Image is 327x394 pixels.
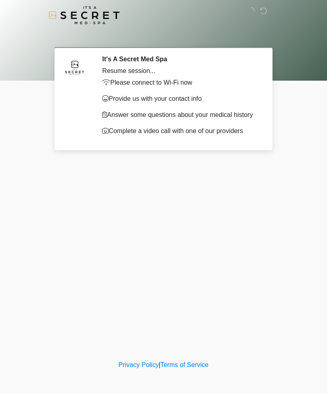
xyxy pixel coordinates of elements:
a: Terms of Service [160,361,208,368]
a: | [159,361,160,368]
h1: ‎ ‎ [50,29,277,44]
p: Provide us with your contact info [102,94,258,104]
img: Agent Avatar [63,55,87,79]
p: Answer some questions about your medical history [102,110,258,120]
h2: It's A Secret Med Spa [102,55,258,63]
p: Please connect to Wi-Fi now [102,78,258,88]
img: It's A Secret Med Spa Logo [48,6,119,24]
a: Privacy Policy [119,361,159,368]
p: Complete a video call with one of our providers [102,126,258,136]
div: Resume session... [102,66,258,76]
